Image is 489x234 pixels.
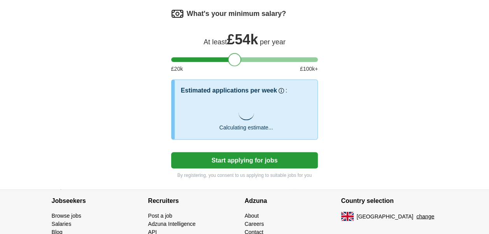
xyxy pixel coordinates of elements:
a: Careers [245,220,264,227]
h3: : [286,86,287,95]
button: change [416,212,434,220]
a: Salaries [52,220,72,227]
span: £ 20 k [171,65,183,73]
span: At least [203,38,227,46]
p: Calculating estimate... [219,123,273,131]
img: salary.png [171,7,184,20]
img: UK flag [341,211,354,221]
a: About [245,212,259,218]
p: By registering, you consent to us applying to suitable jobs for you [171,171,318,178]
a: Adzuna Intelligence [148,220,196,227]
label: What's your minimum salary? [187,9,286,19]
h4: Country selection [341,190,438,211]
button: Start applying for jobs [171,152,318,168]
h3: Estimated applications per week [181,86,277,95]
span: per year [260,38,286,46]
a: Browse jobs [52,212,81,218]
span: £ 54k [227,31,258,47]
span: [GEOGRAPHIC_DATA] [357,212,414,220]
a: Post a job [148,212,172,218]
